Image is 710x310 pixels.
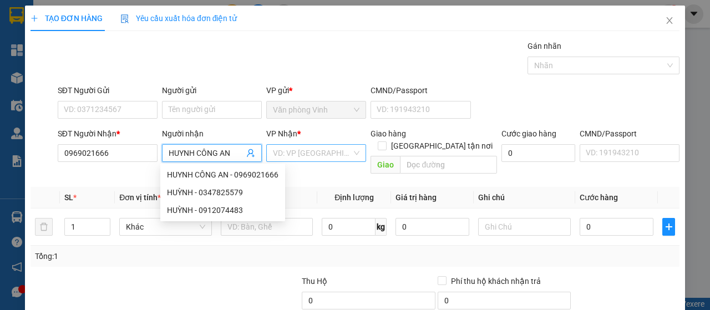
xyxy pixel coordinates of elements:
input: Ghi Chú [478,218,571,236]
span: Cước hàng [580,193,618,202]
div: HUỲNH - 0912074483 [167,204,278,216]
label: Cước giao hàng [501,129,556,138]
span: close [665,16,674,25]
span: Thu Hộ [302,277,327,286]
span: kg [376,218,387,236]
th: Ghi chú [474,187,575,209]
input: 0 [395,218,469,236]
span: plus [663,222,674,231]
div: Người gửi [162,84,262,96]
button: plus [662,218,675,236]
span: Định lượng [334,193,374,202]
span: TẠO ĐƠN HÀNG [31,14,103,23]
span: Văn phòng Vinh [273,101,359,118]
span: user-add [246,149,255,157]
div: SĐT Người Nhận [58,128,158,140]
span: Giao [371,156,400,174]
input: Cước giao hàng [501,144,575,162]
button: delete [35,218,53,236]
span: Giá trị hàng [395,193,437,202]
div: HUỲNH - 0347825579 [160,184,285,201]
span: SL [64,193,73,202]
div: HUYNH CÔNG AN - 0969021666 [167,169,278,181]
div: CMND/Passport [371,84,470,96]
span: Yêu cầu xuất hóa đơn điện tử [120,14,237,23]
div: Người nhận [162,128,262,140]
div: SĐT Người Gửi [58,84,158,96]
div: HUYNH CÔNG AN - 0969021666 [160,166,285,184]
div: HUỲNH - 0912074483 [160,201,285,219]
div: Tổng: 1 [35,250,275,262]
input: Dọc đường [400,156,496,174]
div: HUỲNH - 0347825579 [167,186,278,199]
span: [GEOGRAPHIC_DATA] tận nơi [387,140,497,152]
div: CMND/Passport [580,128,679,140]
input: VD: Bàn, Ghế [221,218,313,236]
span: Phí thu hộ khách nhận trả [447,275,545,287]
span: VP Nhận [266,129,297,138]
div: VP gửi [266,84,366,96]
span: Đơn vị tính [119,193,161,202]
span: Giao hàng [371,129,406,138]
span: Khác [126,218,205,235]
label: Gán nhãn [528,42,561,50]
button: Close [654,6,685,37]
span: plus [31,14,38,22]
img: icon [120,14,129,23]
